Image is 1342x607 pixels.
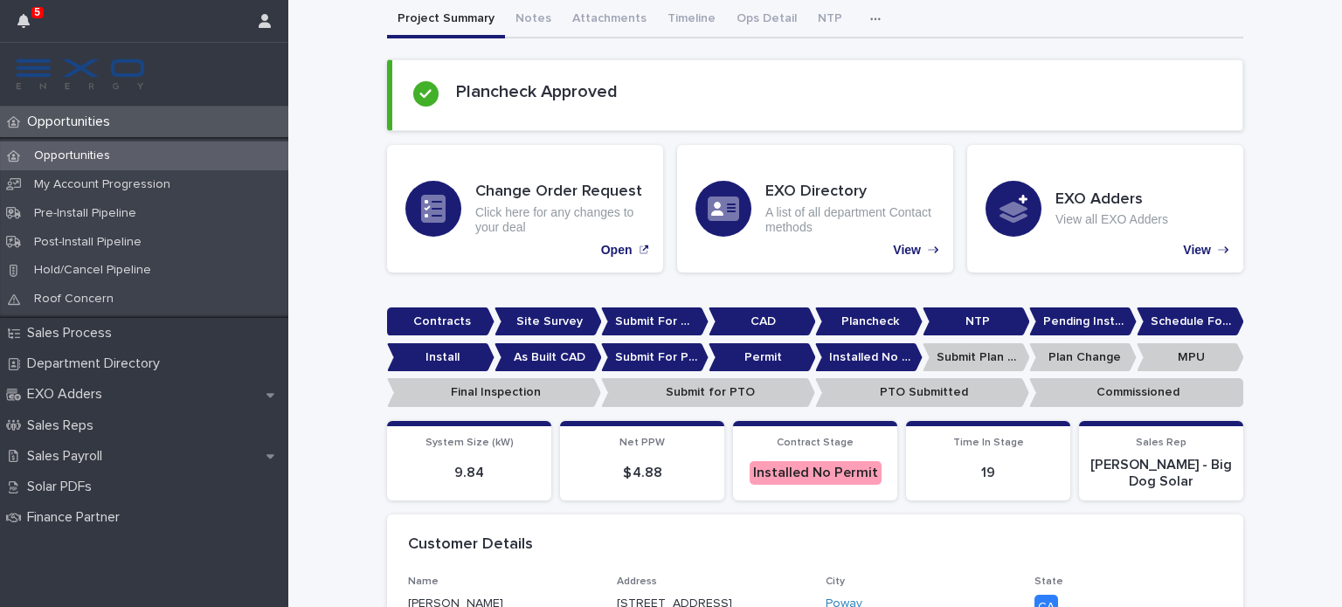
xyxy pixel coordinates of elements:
[617,576,657,587] span: Address
[456,81,618,102] h2: Plancheck Approved
[14,57,147,92] img: FKS5r6ZBThi8E5hshIGi
[601,307,709,336] p: Submit For CAD
[20,206,150,221] p: Pre-Install Pipeline
[1137,343,1244,372] p: MPU
[571,465,714,481] p: $ 4.88
[387,145,663,272] a: Open
[807,2,853,38] button: NTP
[408,576,439,587] span: Name
[765,205,935,235] p: A list of all department Contact methods
[1034,576,1063,587] span: State
[923,343,1030,372] p: Submit Plan Change
[619,438,665,448] span: Net PPW
[20,355,174,372] p: Department Directory
[709,343,816,372] p: Permit
[398,465,541,481] p: 9.84
[20,417,107,434] p: Sales Reps
[505,2,562,38] button: Notes
[20,325,126,341] p: Sales Process
[17,10,40,42] div: 5
[709,307,816,336] p: CAD
[387,378,601,407] p: Final Inspection
[967,145,1243,272] a: View
[408,535,533,555] h2: Customer Details
[815,378,1029,407] p: PTO Submitted
[425,438,514,448] span: System Size (kW)
[601,243,633,258] p: Open
[387,343,495,372] p: Install
[20,263,165,278] p: Hold/Cancel Pipeline
[917,465,1060,481] p: 19
[20,479,106,495] p: Solar PDFs
[815,307,923,336] p: Plancheck
[20,148,124,163] p: Opportunities
[1137,307,1244,336] p: Schedule For Install
[657,2,726,38] button: Timeline
[1055,190,1168,210] h3: EXO Adders
[387,307,495,336] p: Contracts
[601,378,815,407] p: Submit for PTO
[562,2,657,38] button: Attachments
[1136,438,1186,448] span: Sales Rep
[1055,212,1168,227] p: View all EXO Adders
[750,461,882,485] div: Installed No Permit
[677,145,953,272] a: View
[923,307,1030,336] p: NTP
[34,6,40,18] p: 5
[893,243,921,258] p: View
[953,438,1024,448] span: Time In Stage
[20,292,128,307] p: Roof Concern
[1029,343,1137,372] p: Plan Change
[726,2,807,38] button: Ops Detail
[20,235,156,250] p: Post-Install Pipeline
[815,343,923,372] p: Installed No Permit
[777,438,854,448] span: Contract Stage
[1029,307,1137,336] p: Pending Install Task
[601,343,709,372] p: Submit For Permit
[20,177,184,192] p: My Account Progression
[495,307,602,336] p: Site Survey
[765,183,935,202] h3: EXO Directory
[475,183,645,202] h3: Change Order Request
[495,343,602,372] p: As Built CAD
[1183,243,1211,258] p: View
[1029,378,1243,407] p: Commissioned
[20,386,116,403] p: EXO Adders
[20,448,116,465] p: Sales Payroll
[20,509,134,526] p: Finance Partner
[475,205,645,235] p: Click here for any changes to your deal
[826,576,845,587] span: City
[1090,457,1233,490] p: [PERSON_NAME] - Big Dog Solar
[20,114,124,130] p: Opportunities
[387,2,505,38] button: Project Summary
